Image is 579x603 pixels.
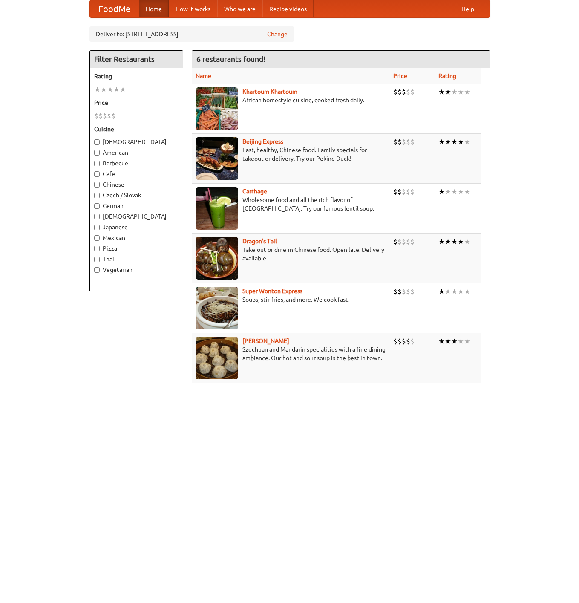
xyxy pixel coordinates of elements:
img: khartoum.jpg [196,87,238,130]
a: Rating [438,72,456,79]
label: [DEMOGRAPHIC_DATA] [94,212,179,221]
p: Fast, healthy, Chinese food. Family specials for takeout or delivery. Try our Peking Duck! [196,146,386,163]
li: $ [402,287,406,296]
li: ★ [101,85,107,94]
a: Recipe videos [262,0,314,17]
input: Cafe [94,171,100,177]
li: ★ [445,337,451,346]
li: $ [406,337,410,346]
li: $ [393,87,398,97]
li: ★ [464,187,470,196]
a: Dragon's Tail [242,238,277,245]
input: American [94,150,100,156]
input: Thai [94,257,100,262]
label: Mexican [94,234,179,242]
li: $ [393,187,398,196]
p: African homestyle cuisine, cooked fresh daily. [196,96,386,104]
label: Czech / Slovak [94,191,179,199]
p: Take-out or dine-in Chinese food. Open late. Delivery available [196,245,386,263]
li: ★ [107,85,113,94]
li: $ [402,237,406,246]
li: ★ [458,237,464,246]
li: ★ [451,137,458,147]
label: German [94,202,179,210]
a: Name [196,72,211,79]
li: $ [98,111,103,121]
input: [DEMOGRAPHIC_DATA] [94,214,100,219]
li: $ [410,87,415,97]
img: carthage.jpg [196,187,238,230]
label: American [94,148,179,157]
li: $ [393,237,398,246]
a: FoodMe [90,0,139,17]
a: Home [139,0,169,17]
input: Vegetarian [94,267,100,273]
a: Price [393,72,407,79]
input: Japanese [94,225,100,230]
li: ★ [438,137,445,147]
label: Thai [94,255,179,263]
li: $ [398,187,402,196]
a: Super Wonton Express [242,288,302,294]
input: Pizza [94,246,100,251]
img: dragon.jpg [196,237,238,280]
label: [DEMOGRAPHIC_DATA] [94,138,179,146]
li: $ [402,87,406,97]
li: ★ [458,87,464,97]
label: Pizza [94,244,179,253]
li: $ [398,287,402,296]
li: ★ [458,337,464,346]
p: Soups, stir-fries, and more. We cook fast. [196,295,386,304]
p: Wholesome food and all the rich flavor of [GEOGRAPHIC_DATA]. Try our famous lentil soup. [196,196,386,213]
li: $ [393,137,398,147]
a: Change [267,30,288,38]
li: ★ [445,87,451,97]
li: $ [402,137,406,147]
label: Chinese [94,180,179,189]
li: ★ [464,237,470,246]
li: $ [402,187,406,196]
li: ★ [438,287,445,296]
li: $ [393,337,398,346]
li: ★ [445,237,451,246]
li: ★ [438,87,445,97]
li: ★ [451,237,458,246]
a: Khartoum Khartoum [242,88,297,95]
li: $ [398,137,402,147]
li: ★ [464,137,470,147]
li: $ [94,111,98,121]
a: Beijing Express [242,138,283,145]
li: $ [410,137,415,147]
li: $ [410,237,415,246]
li: $ [406,137,410,147]
a: How it works [169,0,217,17]
a: Who we are [217,0,262,17]
li: $ [393,287,398,296]
label: Cafe [94,170,179,178]
h5: Price [94,98,179,107]
li: $ [406,187,410,196]
li: $ [398,337,402,346]
li: $ [410,337,415,346]
li: ★ [451,87,458,97]
li: $ [410,187,415,196]
div: Deliver to: [STREET_ADDRESS] [89,26,294,42]
li: ★ [451,187,458,196]
label: Japanese [94,223,179,231]
img: beijing.jpg [196,137,238,180]
li: $ [402,337,406,346]
img: superwonton.jpg [196,287,238,329]
li: $ [111,111,115,121]
img: shandong.jpg [196,337,238,379]
a: Help [455,0,481,17]
li: ★ [451,287,458,296]
li: ★ [438,187,445,196]
li: ★ [438,237,445,246]
li: ★ [445,287,451,296]
li: $ [398,237,402,246]
a: [PERSON_NAME] [242,338,289,344]
input: Barbecue [94,161,100,166]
